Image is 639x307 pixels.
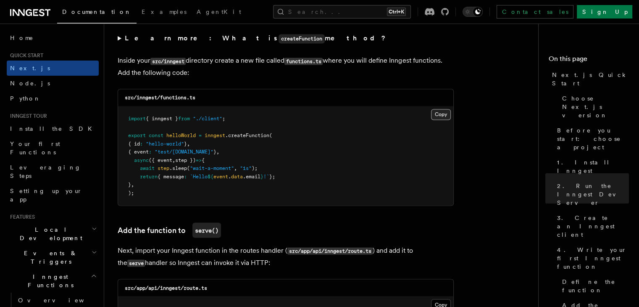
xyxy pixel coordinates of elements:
span: Home [10,34,34,42]
a: Documentation [57,3,137,24]
span: , [234,165,237,171]
span: . [228,173,231,179]
span: ; [222,116,225,122]
span: : [184,173,187,179]
code: src/app/api/inngest/route.ts [125,285,207,291]
span: 1. Install Inngest [557,158,629,175]
span: Quick start [7,52,43,59]
span: : [140,140,143,146]
a: Add the function toserve() [118,222,221,238]
span: import [128,116,146,122]
a: Define the function [559,274,629,298]
span: { [202,157,205,163]
code: serve() [192,222,221,238]
kbd: Ctrl+K [387,8,406,16]
span: return [140,173,158,179]
a: Examples [137,3,192,23]
span: Inngest Functions [7,273,91,289]
span: step }) [175,157,196,163]
span: Overview [18,297,105,304]
code: serve [127,259,145,267]
a: Node.js [7,76,99,91]
span: .createFunction [225,132,269,138]
code: src/app/api/inngest/route.ts [287,247,373,254]
span: ( [187,165,190,171]
span: step [158,165,169,171]
span: const [149,132,163,138]
span: } [184,140,187,146]
button: Local Development [7,222,99,246]
span: from [178,116,190,122]
a: 3. Create an Inngest client [554,210,629,242]
span: Local Development [7,225,92,242]
span: , [187,140,190,146]
span: : [149,148,152,154]
span: } [128,181,131,187]
span: "hello-world" [146,140,184,146]
a: Choose Next.js version [559,91,629,123]
span: 3. Create an Inngest client [557,214,629,239]
span: event [213,173,228,179]
button: Inngest Functions [7,269,99,293]
span: Leveraging Steps [10,164,81,179]
code: src/inngest [150,58,186,65]
span: Events & Triggers [7,249,92,266]
code: functions.ts [284,58,323,65]
button: Search...Ctrl+K [273,5,411,19]
span: .email [243,173,260,179]
a: 4. Write your first Inngest function [554,242,629,274]
span: "test/[DOMAIN_NAME]" [155,148,213,154]
span: 2. Run the Inngest Dev Server [557,182,629,207]
span: , [131,181,134,187]
a: Next.js Quick Start [549,67,629,91]
span: ({ event [149,157,172,163]
a: Your first Functions [7,136,99,160]
span: await [140,165,155,171]
span: `Hello [190,173,208,179]
span: Choose Next.js version [562,94,629,119]
code: src/inngest/functions.ts [125,95,195,101]
span: .sleep [169,165,187,171]
span: "wait-a-moment" [190,165,234,171]
span: } [260,173,263,179]
span: Before you start: choose a project [557,126,629,151]
span: Examples [142,8,187,15]
p: Next, import your Inngest function in the routes handler ( ) and add it to the handler so Inngest... [118,244,454,269]
span: }; [269,173,275,179]
span: ); [128,190,134,196]
button: Copy [431,109,451,120]
span: AgentKit [197,8,241,15]
span: Python [10,95,41,102]
span: } [213,148,216,154]
span: export [128,132,146,138]
span: Setting up your app [10,188,82,203]
span: , [172,157,175,163]
span: Your first Functions [10,140,60,156]
span: !` [263,173,269,179]
a: Install the SDK [7,121,99,136]
span: Define the function [562,278,629,294]
span: Next.js [10,65,50,71]
a: 2. Run the Inngest Dev Server [554,178,629,210]
span: data [231,173,243,179]
a: 1. Install Inngest [554,155,629,178]
span: helloWorld [166,132,196,138]
a: Home [7,30,99,45]
p: Inside your directory create a new file called where you will define Inngest functions. Add the f... [118,55,454,79]
span: Inngest tour [7,113,47,119]
h4: On this page [549,54,629,67]
span: { message [158,173,184,179]
span: => [196,157,202,163]
a: Sign Up [577,5,632,19]
a: AgentKit [192,3,246,23]
a: Leveraging Steps [7,160,99,183]
span: ( [269,132,272,138]
span: ); [252,165,258,171]
span: { event [128,148,149,154]
code: createFunction [279,34,325,43]
span: Documentation [62,8,131,15]
a: Next.js [7,61,99,76]
span: Node.js [10,80,50,87]
a: Python [7,91,99,106]
span: "./client" [193,116,222,122]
